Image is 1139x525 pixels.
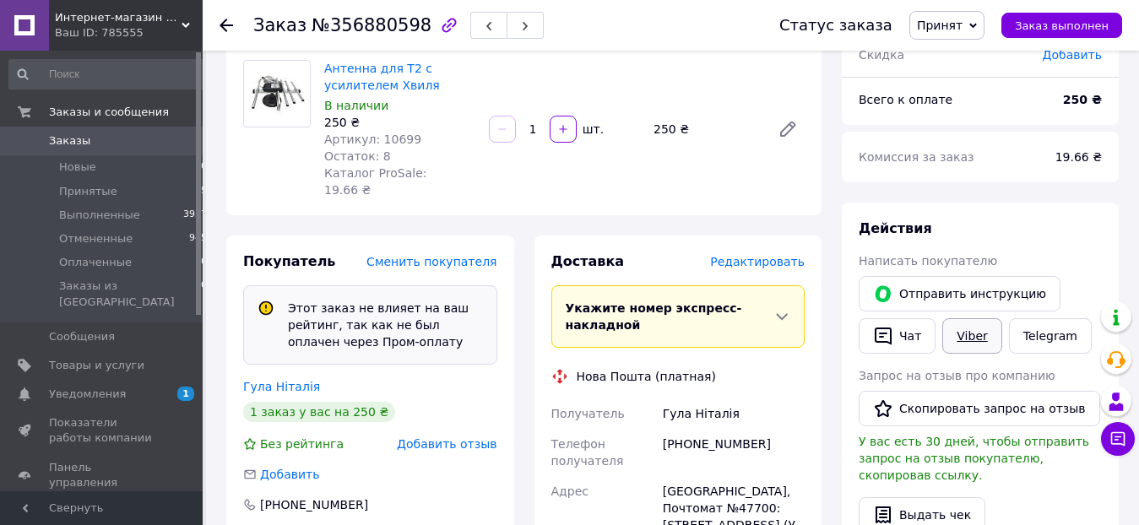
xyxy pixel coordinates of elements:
[324,99,388,112] span: В наличии
[324,133,421,146] span: Артикул: 10699
[710,255,805,268] span: Редактировать
[859,254,997,268] span: Написать покупателю
[49,460,156,490] span: Панель управления
[59,255,132,270] span: Оплаченные
[324,114,475,131] div: 250 ₴
[8,59,209,89] input: Поиск
[859,276,1060,311] button: Отправить инструкцию
[397,437,496,451] span: Добавить отзыв
[49,415,156,446] span: Показатели работы компании
[324,62,440,92] a: Антенна для Т2 c усилителем Хвиля
[324,166,426,197] span: Каталог ProSale: 19.66 ₴
[59,208,140,223] span: Выполненные
[201,255,207,270] span: 0
[917,19,963,32] span: Принят
[551,407,625,420] span: Получатель
[201,279,207,309] span: 0
[578,121,605,138] div: шт.
[260,437,344,451] span: Без рейтинга
[566,301,742,332] span: Укажите номер экспресс-накладной
[779,17,892,34] div: Статус заказа
[312,15,431,35] span: №356880598
[1001,13,1122,38] button: Заказ выполнен
[859,48,904,62] span: Скидка
[859,435,1089,482] span: У вас есть 30 дней, чтобы отправить запрос на отзыв покупателю, скопировав ссылку.
[59,184,117,199] span: Принятые
[244,61,310,126] img: Антенна для Т2 c усилителем Хвиля
[551,437,624,468] span: Телефон получателя
[572,368,720,385] div: Нова Пошта (платная)
[659,429,808,476] div: [PHONE_NUMBER]
[859,150,974,164] span: Комиссия за заказ
[1063,93,1102,106] b: 250 ₴
[647,117,764,141] div: 250 ₴
[366,255,496,268] span: Сменить покупателя
[220,17,233,34] div: Вернуться назад
[859,93,952,106] span: Всего к оплате
[859,391,1100,426] button: Скопировать запрос на отзыв
[59,231,133,246] span: Отмененные
[49,358,144,373] span: Товары и услуги
[59,160,96,175] span: Новые
[243,402,395,422] div: 1 заказ у вас на 250 ₴
[243,253,335,269] span: Покупатель
[201,184,207,199] span: 5
[942,318,1001,354] a: Viber
[49,329,115,344] span: Сообщения
[253,15,306,35] span: Заказ
[183,208,207,223] span: 3957
[551,253,625,269] span: Доставка
[177,387,194,401] span: 1
[859,369,1055,382] span: Запрос на отзыв про компанию
[551,484,588,498] span: Адрес
[771,112,805,146] a: Редактировать
[659,398,808,429] div: Гула Ніталія
[49,133,90,149] span: Заказы
[49,387,126,402] span: Уведомления
[49,105,169,120] span: Заказы и сообщения
[258,496,370,513] div: [PHONE_NUMBER]
[1101,422,1135,456] button: Чат с покупателем
[201,160,207,175] span: 0
[1055,150,1102,164] span: 19.66 ₴
[1043,48,1102,62] span: Добавить
[55,25,203,41] div: Ваш ID: 785555
[859,220,932,236] span: Действия
[1009,318,1092,354] a: Telegram
[324,149,391,163] span: Остаток: 8
[859,318,936,354] button: Чат
[243,380,320,393] a: Гула Ніталія
[55,10,182,25] span: Интернет-магазин электроники iDevice.
[189,231,207,246] span: 945
[260,468,319,481] span: Добавить
[281,300,490,350] div: Этот заказ не влияет на ваш рейтинг, так как не был оплачен через Пром-оплату
[1015,19,1109,32] span: Заказ выполнен
[59,279,201,309] span: Заказы из [GEOGRAPHIC_DATA]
